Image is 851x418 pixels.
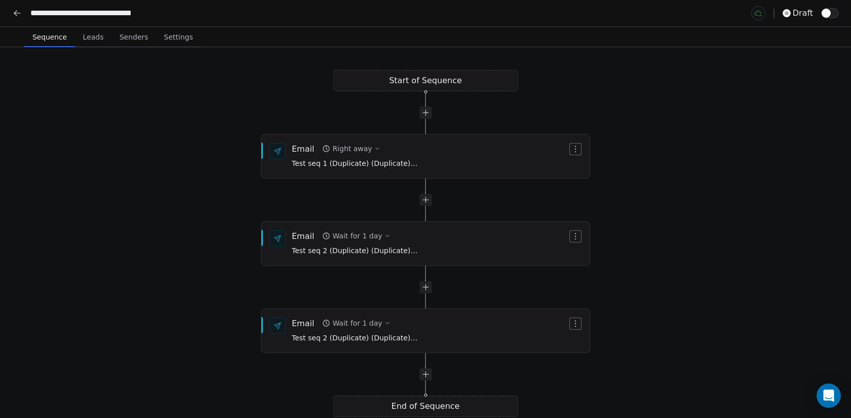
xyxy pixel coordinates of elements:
[332,144,372,154] div: Right away
[333,396,518,417] div: End of Sequence
[292,318,314,329] div: Email
[115,30,152,44] span: Senders
[292,246,418,257] span: Test seq 2 (Duplicate) (Duplicate) (Duplicate) (Duplicate)
[160,30,197,44] span: Settings
[793,7,813,19] span: draft
[333,70,518,91] div: Start of Sequence
[292,333,418,344] span: Test seq 2 (Duplicate) (Duplicate) (Duplicate) (Duplicate)
[28,30,71,44] span: Sequence
[292,158,418,169] span: Test seq 1 (Duplicate) (Duplicate) (Duplicate) (Duplicate)
[318,229,394,243] button: Wait for 1 day
[817,384,841,408] div: Open Intercom Messenger
[261,221,590,266] div: EmailWait for 1 dayTest seq 2 (Duplicate) (Duplicate) (Duplicate) (Duplicate)
[79,30,108,44] span: Leads
[318,316,394,330] button: Wait for 1 day
[292,230,314,241] div: Email
[332,231,382,241] div: Wait for 1 day
[318,142,384,156] button: Right away
[332,318,382,328] div: Wait for 1 day
[261,134,590,179] div: EmailRight awayTest seq 1 (Duplicate) (Duplicate) (Duplicate) (Duplicate)
[261,308,590,353] div: EmailWait for 1 dayTest seq 2 (Duplicate) (Duplicate) (Duplicate) (Duplicate)
[292,143,314,154] div: Email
